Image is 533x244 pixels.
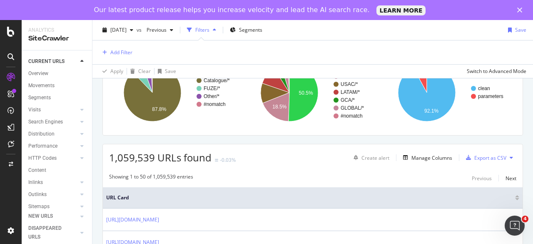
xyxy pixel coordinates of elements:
[341,105,364,111] text: GLOBAL/*
[411,154,452,161] div: Manage Columns
[505,23,526,37] button: Save
[474,154,506,161] div: Export as CSV
[28,130,55,138] div: Distribution
[239,26,262,33] span: Segments
[28,93,51,102] div: Segments
[472,173,492,183] button: Previous
[28,34,85,43] div: SiteCrawler
[28,106,78,114] a: Visits
[28,178,43,187] div: Inlinks
[384,56,514,129] svg: A chart.
[28,224,70,241] div: DISAPPEARED URLS
[165,68,176,75] div: Save
[204,78,230,83] text: Catalogue/*
[152,106,166,112] text: 87.8%
[28,224,78,241] a: DISAPPEARED URLS
[299,90,313,96] text: 50.5%
[195,26,209,33] div: Filters
[506,175,516,182] div: Next
[204,86,220,91] text: FUZE/*
[517,8,526,13] div: Close
[28,142,78,151] a: Performance
[138,68,151,75] div: Clear
[341,73,356,79] text: ASIA/*
[28,81,86,90] a: Movements
[143,23,177,37] button: Previous
[110,26,127,33] span: 2025 Aug. 3rd
[109,173,193,183] div: Showing 1 to 50 of 1,059,539 entries
[106,194,513,201] span: URL Card
[28,154,78,163] a: HTTP Codes
[515,26,526,33] div: Save
[472,175,492,182] div: Previous
[28,27,85,34] div: Analytics
[127,65,151,78] button: Clear
[106,216,159,224] a: [URL][DOMAIN_NAME]
[28,166,86,175] a: Content
[341,89,360,95] text: LATAM/*
[28,118,78,126] a: Search Engines
[204,101,226,107] text: #nomatch
[522,216,528,222] span: 4
[376,5,426,15] a: LEARN MORE
[28,202,78,211] a: Sitemaps
[28,202,50,211] div: Sitemaps
[463,151,506,164] button: Export as CSV
[28,106,41,114] div: Visits
[28,212,78,221] a: NEW URLS
[220,156,236,164] div: -0.03%
[28,154,57,163] div: HTTP Codes
[273,104,287,110] text: 18.5%
[28,212,53,221] div: NEW URLS
[227,23,266,37] button: Segments
[99,48,132,58] button: Add Filter
[143,26,167,33] span: Previous
[110,68,123,75] div: Apply
[28,81,55,90] div: Movements
[478,86,490,91] text: clean
[28,142,57,151] div: Performance
[478,93,503,99] text: parameters
[28,57,65,66] div: CURRENT URLS
[28,178,78,187] a: Inlinks
[28,57,78,66] a: CURRENT URLS
[246,56,377,129] svg: A chart.
[204,93,219,99] text: Other/*
[184,23,219,37] button: Filters
[341,97,355,103] text: GCA/*
[109,56,240,129] svg: A chart.
[506,173,516,183] button: Next
[99,23,137,37] button: [DATE]
[505,216,525,236] iframe: Intercom live chat
[137,26,143,33] span: vs
[361,154,389,161] div: Create alert
[28,118,63,126] div: Search Engines
[341,113,363,119] text: #nomatch
[28,69,48,78] div: Overview
[463,65,526,78] button: Switch to Advanced Mode
[28,166,46,175] div: Content
[109,151,212,164] span: 1,059,539 URLs found
[350,151,389,164] button: Create alert
[154,65,176,78] button: Save
[28,69,86,78] a: Overview
[28,190,47,199] div: Outlinks
[424,108,438,114] text: 92.1%
[110,49,132,56] div: Add Filter
[400,153,452,163] button: Manage Columns
[467,68,526,75] div: Switch to Advanced Mode
[28,93,86,102] a: Segments
[28,130,78,138] a: Distribution
[341,81,358,87] text: USAC/*
[99,65,123,78] button: Apply
[28,190,78,199] a: Outlinks
[94,6,370,14] div: Our latest product release helps you increase velocity and lead the AI search race.
[215,159,218,161] img: Equal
